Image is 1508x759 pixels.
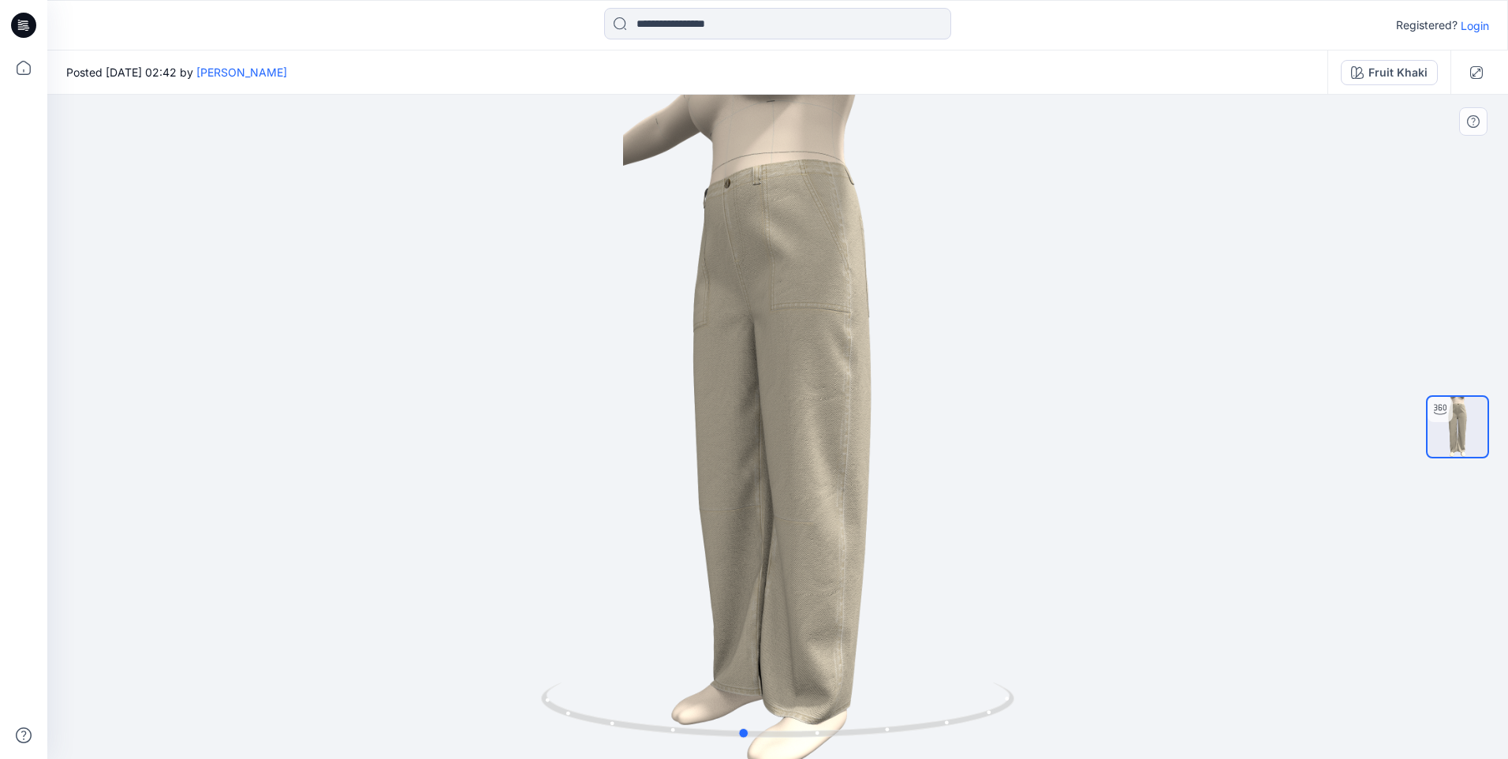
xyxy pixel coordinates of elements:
button: Fruit Khaki [1341,60,1438,85]
img: turntable-19-09-2025-23:44:20 [1428,397,1487,457]
div: Fruit Khaki [1368,64,1428,81]
span: Posted [DATE] 02:42 by [66,64,287,80]
a: [PERSON_NAME] [196,65,287,79]
p: Registered? [1396,16,1458,35]
p: Login [1461,17,1489,34]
